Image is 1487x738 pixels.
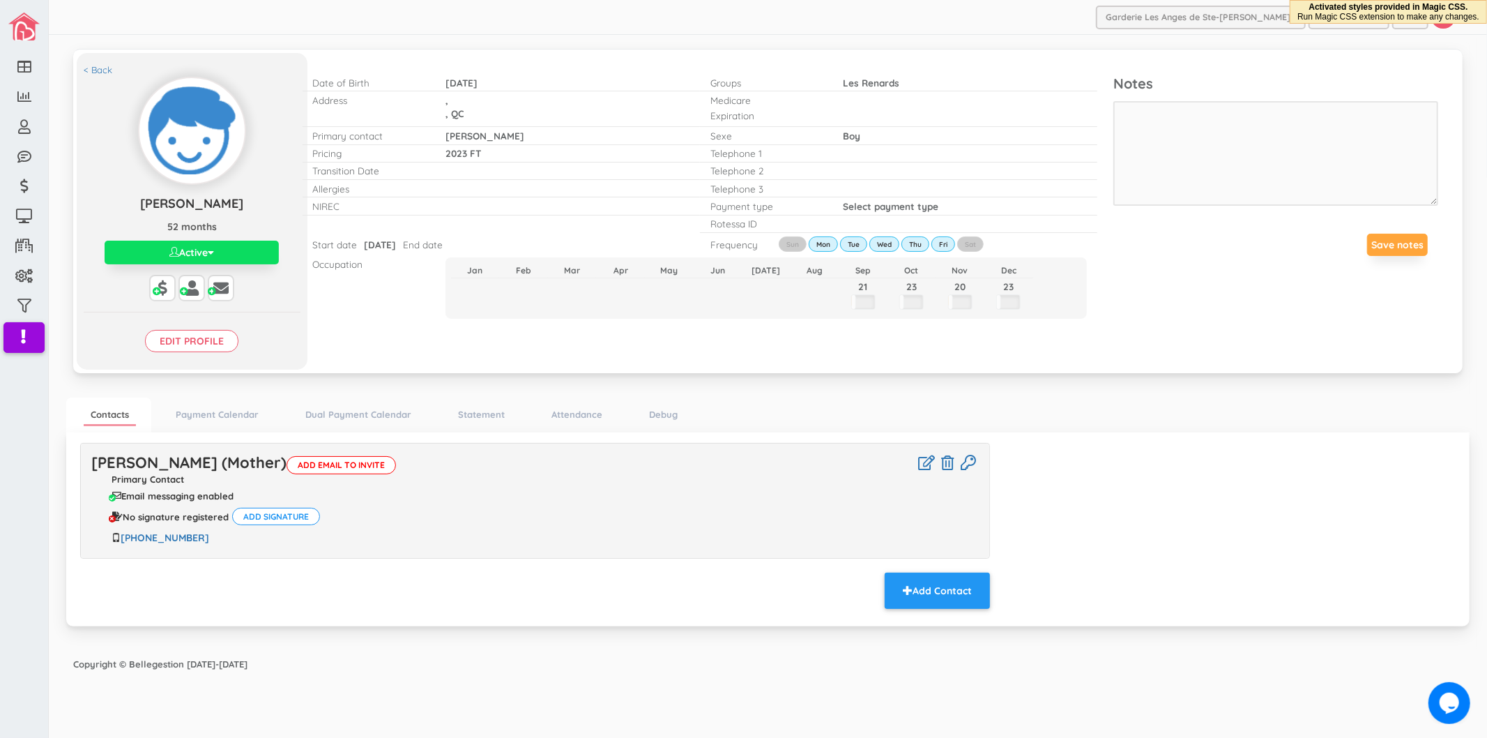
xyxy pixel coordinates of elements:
th: Jan [451,263,500,278]
p: Primary contact [313,129,425,142]
p: Sexe [710,129,822,142]
th: Feb [499,263,548,278]
th: Sep [839,263,887,278]
button: Add Contact [885,573,990,609]
a: Contacts [84,405,136,427]
th: [DATE] [742,263,791,278]
th: Dec [984,263,1033,278]
a: Debug [642,405,685,425]
p: Start date [313,238,358,251]
label: Tue [840,236,867,252]
p: Telephone 2 [710,164,822,177]
p: NIREC [313,199,425,213]
th: Apr [596,263,645,278]
p: Les Renards [843,76,1021,89]
p: Address [313,93,425,107]
span: [DATE] [365,239,397,250]
a: Attendance [544,405,609,425]
img: image [8,13,40,40]
span: Run Magic CSS extension to make any changes. [1297,12,1479,22]
label: Mon [809,236,838,252]
a: Dual Payment Calendar [298,405,418,425]
p: Notes [1113,74,1438,94]
a: [PHONE_NUMBER] [121,532,209,544]
iframe: chat widget [1428,682,1473,724]
img: Click to change profile pic [139,78,245,183]
label: Sat [957,236,984,252]
span: QC [451,107,464,119]
p: Transition Date [313,164,425,177]
p: Rotessa ID [710,217,822,230]
a: Payment Calendar [169,405,266,425]
p: Date of Birth [313,76,425,89]
label: Wed [869,236,899,252]
th: Nov [936,263,984,278]
th: Aug [791,263,839,278]
a: < Back [84,63,112,77]
p: Allergies [313,182,425,195]
p: Expiration [710,109,822,122]
span: Add email to invite [287,456,396,474]
th: Mar [548,263,597,278]
p: End date [404,238,443,251]
button: Save notes [1367,234,1428,256]
p: Telephone 1 [710,146,822,160]
span: No signature registered [123,512,229,522]
p: Payment type [710,199,822,213]
p: Primary Contact [91,474,979,484]
p: 52 months [84,220,300,234]
span: , [445,94,448,106]
button: Add signature [232,508,320,525]
span: [PERSON_NAME] [140,195,243,211]
span: Select payment type [843,200,938,212]
th: Jun [694,263,742,278]
p: Pricing [313,146,425,160]
label: Thu [901,236,929,252]
input: Edit profile [145,330,238,352]
span: , [445,107,448,119]
label: Sun [779,236,807,252]
p: Occupation [313,257,425,271]
th: Oct [887,263,936,278]
span: 2023 FT [445,147,481,159]
strong: Copyright © Bellegestion [DATE]-[DATE] [73,658,247,670]
span: [DATE] [445,77,478,89]
span: Boy [843,130,860,142]
p: Groups [710,76,822,89]
p: Medicare [710,93,822,107]
a: [PERSON_NAME] (Mother)Add email to invite [91,453,396,472]
p: Frequency [710,238,756,251]
a: Statement [451,405,512,425]
span: [PERSON_NAME] [445,130,524,142]
button: Active [105,241,279,264]
div: Email messaging enabled [112,491,234,501]
th: May [645,263,694,278]
p: Telephone 3 [710,182,822,195]
div: Activated styles provided in Magic CSS. [1297,2,1479,22]
label: Fri [931,236,955,252]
